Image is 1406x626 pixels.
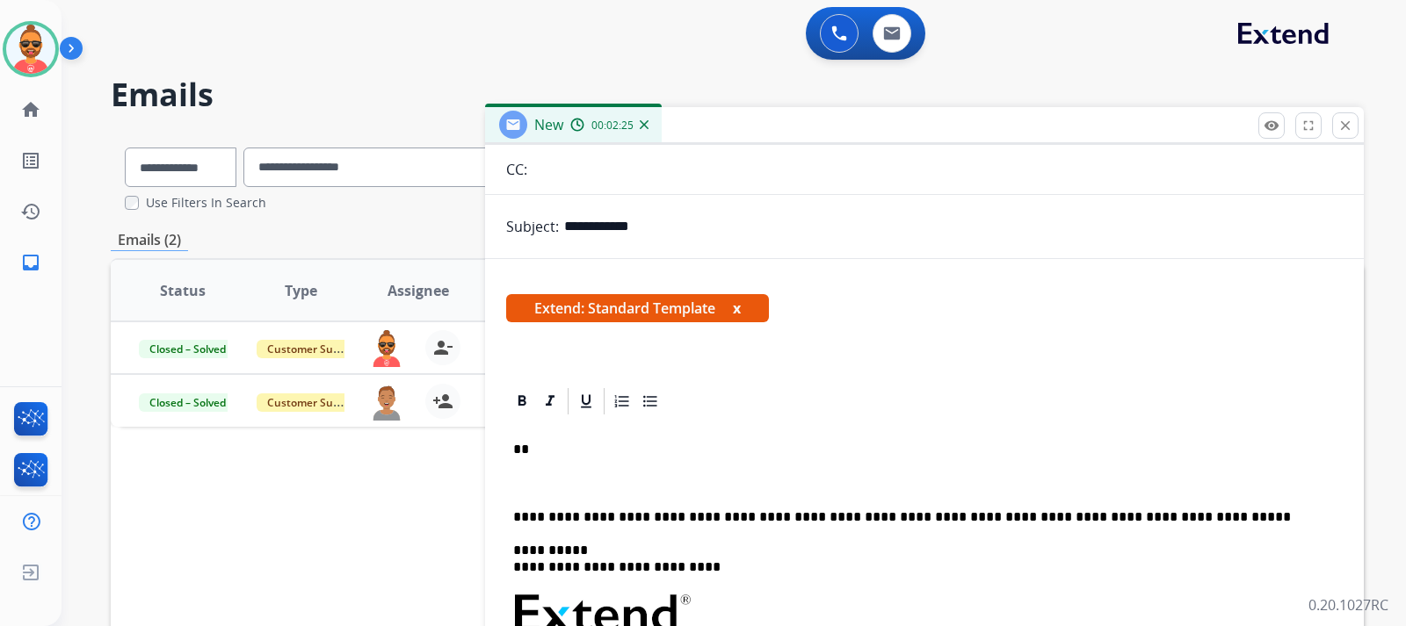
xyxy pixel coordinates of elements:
[20,201,41,222] mat-icon: history
[1308,594,1388,615] p: 0.20.1027RC
[733,298,741,319] button: x
[20,150,41,171] mat-icon: list_alt
[160,280,206,301] span: Status
[257,393,371,412] span: Customer Support
[20,252,41,273] mat-icon: inbox
[285,280,317,301] span: Type
[369,384,404,421] img: agent-avatar
[609,388,635,414] div: Ordered List
[509,388,535,414] div: Bold
[111,77,1364,112] h2: Emails
[1337,118,1353,133] mat-icon: close
[534,115,563,134] span: New
[537,388,563,414] div: Italic
[432,337,453,358] mat-icon: person_remove
[506,294,769,322] span: Extend: Standard Template
[1264,118,1279,133] mat-icon: remove_red_eye
[506,159,527,180] p: CC:
[139,340,236,358] span: Closed – Solved
[432,391,453,412] mat-icon: person_add
[388,280,449,301] span: Assignee
[257,340,371,358] span: Customer Support
[20,99,41,120] mat-icon: home
[506,216,559,237] p: Subject:
[146,194,266,212] label: Use Filters In Search
[139,393,236,412] span: Closed – Solved
[591,119,634,133] span: 00:02:25
[369,330,404,367] img: agent-avatar
[111,229,188,251] p: Emails (2)
[637,388,663,414] div: Bullet List
[573,388,599,414] div: Underline
[6,25,55,74] img: avatar
[1301,118,1316,133] mat-icon: fullscreen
